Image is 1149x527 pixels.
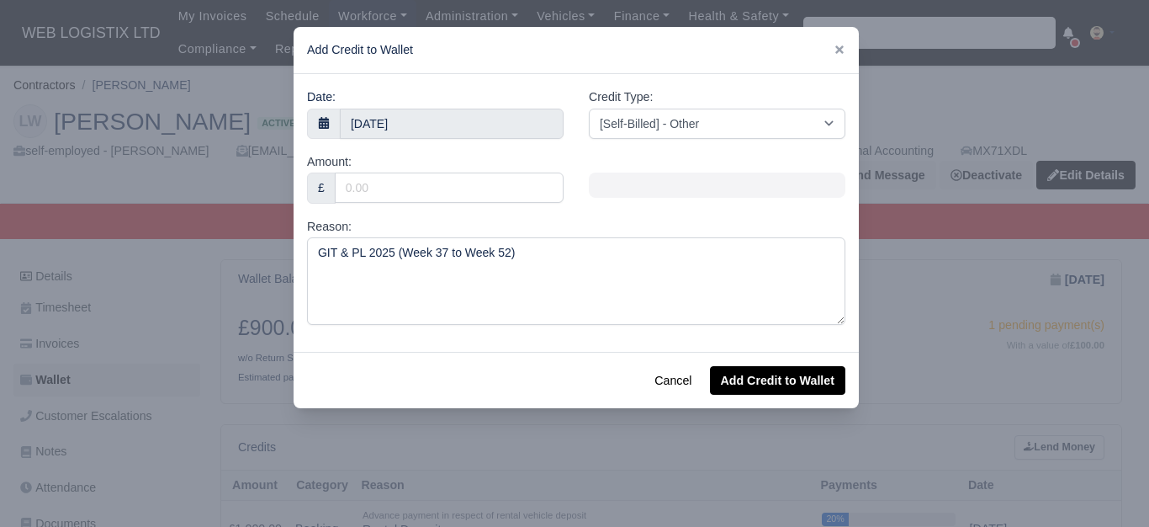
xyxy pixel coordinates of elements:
iframe: Chat Widget [1065,446,1149,527]
label: Credit Type: [589,88,653,107]
button: Add Credit to Wallet [710,366,845,395]
div: Add Credit to Wallet [294,27,859,74]
label: Date: [307,88,336,107]
input: 0.00 [335,173,564,203]
button: Cancel [643,366,702,395]
label: Reason: [307,217,352,237]
div: £ [307,173,336,203]
label: Amount: [307,152,352,172]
